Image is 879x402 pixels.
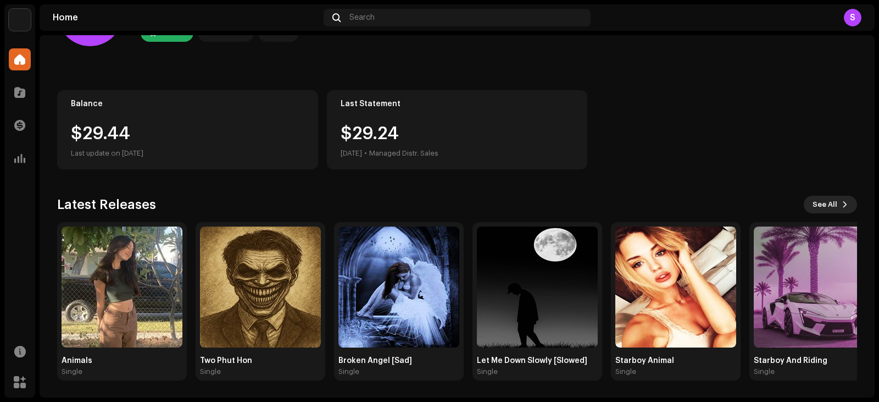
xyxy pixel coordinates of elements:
img: c3d9219f-1139-4fc9-98e0-a5f390957683 [62,227,182,348]
div: Single [200,367,221,376]
h3: Latest Releases [57,196,156,213]
div: Last update on [DATE] [71,147,304,160]
img: d15ebb72-6fa6-48f7-af33-6128c6819868 [200,227,321,348]
div: S [844,9,861,26]
div: Single [754,367,775,376]
re-o-card-value: Balance [57,90,318,169]
div: Single [338,367,359,376]
span: See All [813,194,837,216]
img: e55b0a40-f079-4bdf-b715-a1f34c409f9e [477,227,598,348]
img: 4dd9d475-3ef2-4906-bf8e-5ce8b8b9b445 [615,227,736,348]
img: a6437e74-8c8e-4f74-a1ce-131745af0155 [9,9,31,31]
img: d2631014-eca7-49ee-8941-992e18483454 [338,227,459,348]
div: • [364,147,367,160]
div: Let Me Down Slowly [Slowed] [477,356,598,365]
div: Last Statement [341,100,574,108]
div: Single [62,367,82,376]
div: Balance [71,100,304,108]
div: Single [477,367,498,376]
span: Search [349,13,375,22]
div: [DATE] [341,147,362,160]
div: Home [53,13,319,22]
re-o-card-value: Last Statement [327,90,588,169]
div: Two Phut Hon [200,356,321,365]
img: 1049c79e-af11-4ebf-80cf-8581001fee55 [754,227,875,348]
button: See All [804,196,857,213]
div: Animals [62,356,182,365]
div: Managed Distr. Sales [369,147,438,160]
div: Starboy And Riding [754,356,875,365]
div: Broken Angel [Sad] [338,356,459,365]
div: Single [615,367,636,376]
div: Starboy Animal [615,356,736,365]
